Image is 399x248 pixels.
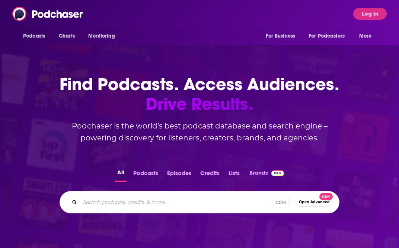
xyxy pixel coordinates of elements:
button: Credits [198,168,222,182]
span: Open Advanced [299,200,330,204]
button: Episodes [165,168,194,182]
button: Open AdvancedNew [296,198,333,207]
a: Charts [54,29,79,43]
input: Search podcasts, credits, & more... [80,196,272,208]
button: Log In [353,8,387,20]
span: Drive Results. [51,94,348,114]
button: Lists [226,168,242,182]
span: For Podcasters [309,31,345,41]
h2: Podchaser is the world’s best podcast database and search engine – powering discovery for listene... [51,120,348,144]
button: open menu [83,29,124,43]
div: Search podcasts, credits, & more... [60,191,339,213]
img: Podchaser Pro [271,170,284,176]
span: For Business [266,31,295,41]
img: Podchaser - Follow, Share and Rate Podcasts [12,7,84,21]
button: open menu [354,29,381,43]
span: Charts [59,31,75,41]
button: All [115,168,127,182]
a: BrandsPodchaser Pro [249,168,284,182]
span: Monitoring [88,31,115,41]
span: Ctrl K [272,197,290,207]
h1: Find Podcasts. Access Audiences. [51,74,348,114]
span: New [319,193,333,201]
span: More [359,31,372,41]
button: open menu [18,29,55,43]
span: Podcasts [23,31,45,41]
button: open menu [261,29,304,43]
button: open menu [304,29,355,43]
button: Podcasts [131,168,160,182]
